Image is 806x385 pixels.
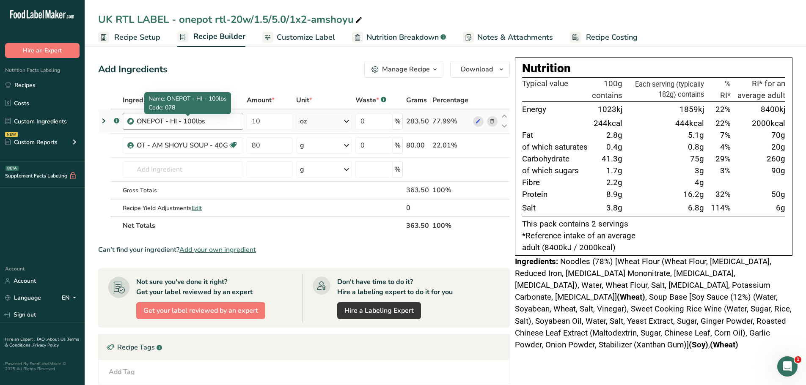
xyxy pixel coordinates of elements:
[594,119,622,128] span: 244kcal
[522,177,591,188] td: Fibre
[121,216,404,234] th: Net Totals
[406,203,429,213] div: 0
[114,32,160,43] span: Recipe Setup
[795,356,801,363] span: 1
[366,32,439,43] span: Nutrition Breakdown
[177,27,245,47] a: Recipe Builder
[300,140,304,150] div: g
[732,102,785,117] td: 8400kj
[606,131,622,140] span: 2.8g
[606,190,622,199] span: 8.9g
[382,64,430,74] div: Manage Recipe
[586,32,638,43] span: Recipe Costing
[606,166,622,175] span: 1.7g
[695,178,704,187] span: 4g
[99,335,509,360] div: Recipe Tags
[590,78,624,102] th: 100g contains
[296,95,312,105] span: Unit
[617,292,645,302] b: (Wheat)
[720,166,731,175] span: 3%
[5,138,58,147] div: Custom Reports
[432,116,469,126] div: 77.99%
[732,188,785,200] td: 50g
[715,154,731,164] span: 29%
[406,116,429,126] div: 283.50
[137,116,238,126] div: ONEPOT - HI - 100lbs
[522,153,591,165] td: Carbohydrate
[98,245,510,255] div: Can't find your ingredient?
[47,336,67,342] a: About Us .
[33,342,59,348] a: Privacy Policy
[5,43,80,58] button: Hire an Expert
[431,216,471,234] th: 100%
[732,129,785,141] td: 70g
[720,142,731,152] span: 4%
[522,218,785,230] p: This pack contains 2 servings
[406,140,429,150] div: 80.00
[352,28,446,47] a: Nutrition Breakdown
[149,104,175,112] span: Code: 078
[720,131,731,140] span: 7%
[364,61,443,78] button: Manage Recipe
[149,95,227,103] span: Name: ONEPOT - HI - 100lbs
[98,28,160,47] a: Recipe Setup
[732,165,785,177] td: 90g
[406,185,429,195] div: 363.50
[5,336,35,342] a: Hire an Expert .
[143,306,258,316] span: Get your label reviewed by an expert
[570,28,638,47] a: Recipe Costing
[515,257,792,350] span: Noodles (78%) [Wheat Flour (Wheat Flour, [MEDICAL_DATA], Reduced Iron, [MEDICAL_DATA] Mononitrate...
[715,190,731,199] span: 32%
[109,367,135,377] div: Add Tag
[432,140,469,150] div: 22.01%
[515,257,558,266] span: Ingredients:
[602,154,622,164] span: 41.3g
[522,102,591,117] td: Energy
[406,95,427,105] span: Grams
[123,161,243,178] input: Add Ingredient
[715,105,731,114] span: 22%
[262,28,335,47] a: Customize Label
[5,132,18,137] div: NEW
[737,79,785,100] span: RI* for an average adult
[522,78,591,102] th: Typical value
[720,79,731,100] span: % RI*
[732,141,785,153] td: 20g
[337,277,453,297] div: Don't have time to do it? Hire a labeling expert to do it for you
[675,119,704,128] span: 444kcal
[522,129,591,141] td: Fat
[683,190,704,199] span: 16.2g
[355,95,386,105] div: Waste
[123,95,158,105] span: Ingredient
[179,245,256,255] span: Add your own ingredient
[136,302,265,319] button: Get your label reviewed by an expert
[6,166,19,171] div: BETA
[688,131,704,140] span: 5.1g
[5,361,80,371] div: Powered By FoodLabelMaker © 2025 All Rights Reserved
[432,185,469,195] div: 100%
[598,105,622,114] span: 1023kj
[624,78,706,102] th: Each serving (typically 182g) contains
[98,63,168,76] div: Add Ingredients
[337,302,421,319] a: Hire a Labeling Expert
[193,31,245,42] span: Recipe Builder
[688,142,704,152] span: 0.8g
[606,142,622,152] span: 0.4g
[432,95,468,105] span: Percentage
[404,216,431,234] th: 363.50
[690,154,704,164] span: 75g
[300,164,304,175] div: g
[777,356,798,377] iframe: Intercom live chat
[689,340,708,350] b: (Soy)
[136,277,253,297] div: Not sure you've done it right? Get your label reviewed by an expert
[522,165,591,177] td: of which sugars
[522,231,635,252] span: *Reference intake of an average adult (8400kJ / 2000kcal)
[522,60,785,77] div: Nutrition
[522,141,591,153] td: of which saturates
[522,188,591,200] td: Protein
[461,64,493,74] span: Download
[5,290,41,305] a: Language
[300,116,307,126] div: oz
[463,28,553,47] a: Notes & Attachments
[62,293,80,303] div: EN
